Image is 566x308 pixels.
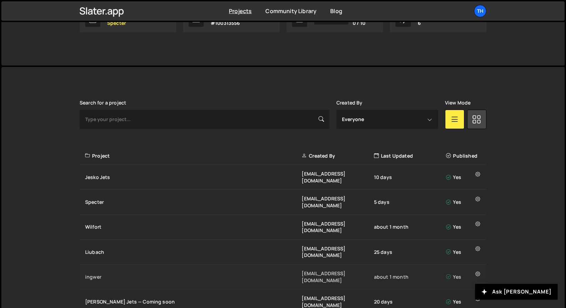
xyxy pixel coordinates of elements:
div: Yes [446,249,482,256]
div: 25 days [374,249,446,256]
div: [EMAIL_ADDRESS][DOMAIN_NAME] [302,270,374,284]
label: Search for a project [80,100,126,106]
div: 5 days [374,199,446,206]
div: Liubach [85,249,302,256]
label: View Mode [445,100,471,106]
div: Yes [446,174,482,181]
div: Yes [446,274,482,280]
button: Ask [PERSON_NAME] [475,284,558,300]
div: 10 days [374,174,446,181]
a: Projects [229,7,252,15]
span: 0 / 10 [353,20,365,26]
div: [EMAIL_ADDRESS][DOMAIN_NAME] [302,220,374,234]
div: Last Updated [374,152,446,159]
input: Type your project... [80,110,330,129]
div: Yes [446,199,482,206]
a: Liubach [EMAIL_ADDRESS][DOMAIN_NAME] 25 days Yes [80,240,486,265]
a: Jesko Jets [EMAIL_ADDRESS][DOMAIN_NAME] 10 days Yes [80,165,486,190]
div: Yes [446,298,482,305]
div: [EMAIL_ADDRESS][DOMAIN_NAME] [302,170,374,184]
div: Project [85,152,302,159]
div: Created By [302,152,374,159]
div: Yes [446,223,482,230]
div: [PERSON_NAME] Jets — Coming soon [85,298,302,305]
div: about 1 month [374,223,446,230]
div: about 1 month [374,274,446,280]
a: Community Library [265,7,316,15]
div: Specter [85,199,302,206]
div: Published [446,152,482,159]
a: Th [474,5,486,17]
div: [EMAIL_ADDRESS][DOMAIN_NAME] [302,195,374,209]
div: 20 days [374,298,446,305]
a: Blog [330,7,342,15]
p: 6 [418,20,451,26]
div: Wilfort [85,223,302,230]
p: #100313556 [211,20,240,26]
a: ingwer [EMAIL_ADDRESS][DOMAIN_NAME] about 1 month Yes [80,265,486,289]
label: Created By [336,100,363,106]
div: ingwer [85,274,302,280]
p: Specter [107,20,136,26]
div: Jesko Jets [85,174,302,181]
a: Specter [EMAIL_ADDRESS][DOMAIN_NAME] 5 days Yes [80,190,486,215]
div: [EMAIL_ADDRESS][DOMAIN_NAME] [302,245,374,259]
a: Wilfort [EMAIL_ADDRESS][DOMAIN_NAME] about 1 month Yes [80,215,486,240]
